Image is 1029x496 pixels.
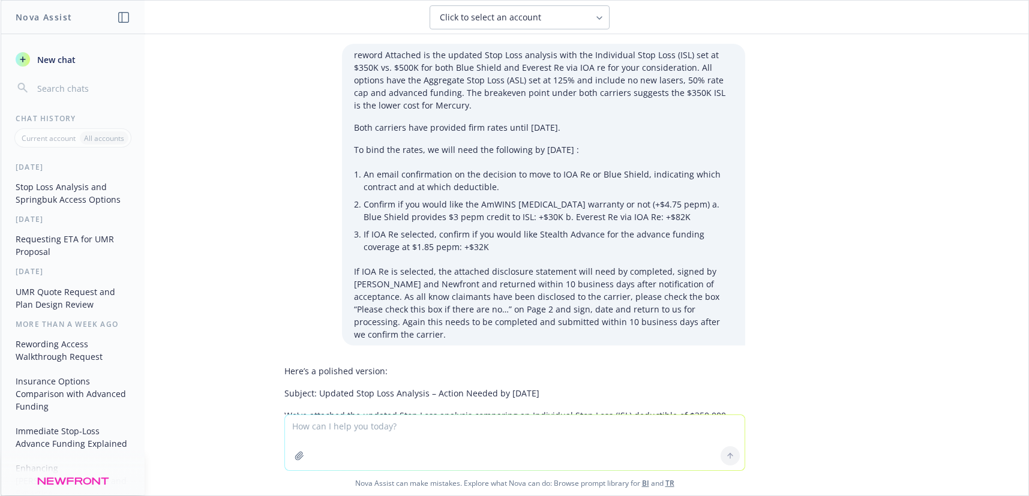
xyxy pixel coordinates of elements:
p: Subject: Updated Stop Loss Analysis – Action Needed by [DATE] [284,387,745,399]
button: Insurance Options Comparison with Advanced Funding [11,371,135,416]
div: [DATE] [1,266,145,276]
button: Immediate Stop-Loss Advance Funding Explained [11,421,135,453]
p: If IOA Re is selected, the attached disclosure statement will need by completed, signed by [PERSO... [354,265,733,341]
button: New chat [11,49,135,70]
a: TR [665,478,674,488]
li: If IOA Re selected, confirm if you would like Stealth Advance for the advance funding coverage at... [364,226,733,255]
h1: Nova Assist [16,11,72,23]
p: To bind the rates, we will need the following by [DATE] : [354,143,733,156]
button: UMR Quote Request and Plan Design Review [11,282,135,314]
span: New chat [35,53,76,66]
button: Stop Loss Analysis and Springbuk Access Options [11,177,135,209]
p: reword Attached is the updated Stop Loss analysis with the Individual Stop Loss (ISL) set at $350... [354,49,733,112]
button: Rewording Access Walkthrough Request [11,334,135,366]
div: Chat History [1,113,145,124]
div: More than a week ago [1,319,145,329]
p: All accounts [84,133,124,143]
p: Both carriers have provided firm rates until [DATE]. [354,121,733,134]
p: Here’s a polished version: [284,365,745,377]
p: Current account [22,133,76,143]
li: An email confirmation on the decision to move to IOA Re or Blue Shield, indicating which contract... [364,166,733,196]
a: BI [642,478,649,488]
div: [DATE] [1,162,145,172]
input: Search chats [35,80,130,97]
p: We’ve attached the updated Stop Loss analysis comparing an Individual Stop Loss (ISL) deductible ... [284,409,745,434]
div: [DATE] [1,214,145,224]
button: Click to select an account [430,5,610,29]
li: Confirm if you would like the AmWINS [MEDICAL_DATA] warranty or not (+$4.75 pepm) a. Blue Shield ... [364,196,733,226]
span: Click to select an account [440,11,541,23]
button: Requesting ETA for UMR Proposal [11,229,135,261]
span: Nova Assist can make mistakes. Explore what Nova can do: Browse prompt library for and [5,471,1024,495]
